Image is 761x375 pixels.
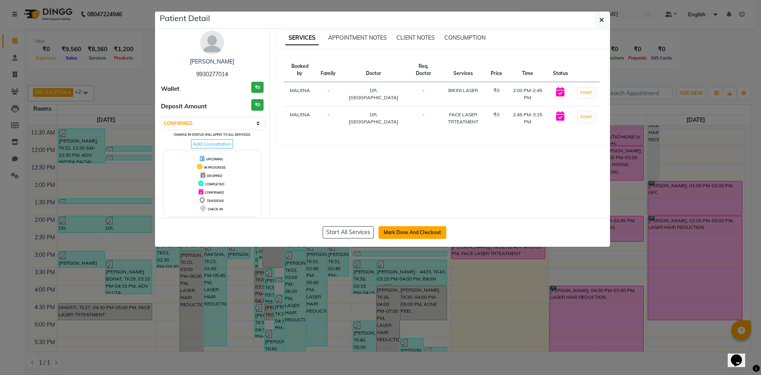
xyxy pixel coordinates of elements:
span: DR. [GEOGRAPHIC_DATA] [349,87,398,100]
div: FACE LASER TRTEATMENT [445,111,482,125]
span: CONSUMPTION [444,34,486,41]
span: SERVICES [285,31,319,45]
button: START [578,88,595,98]
h3: ₹0 [251,82,264,93]
th: Doctor [340,58,407,82]
span: COMPLETED [205,182,224,186]
th: Family [316,58,340,82]
span: TENTATIVE [207,199,224,203]
th: Price [486,58,507,82]
th: Booked by [284,58,316,82]
div: BIKINI LASER [445,87,482,94]
img: avatar [200,31,224,54]
span: UPCOMING [206,157,223,161]
td: 2:45 PM-3:15 PM [507,106,548,131]
h3: ₹0 [251,99,264,111]
span: CONFIRMED [205,190,224,194]
span: Add Consultation [191,139,233,148]
span: CHECK-IN [208,207,223,211]
button: START [578,112,595,122]
span: Deposit Amount [161,102,207,111]
span: Wallet [161,85,180,94]
h5: Patient Detail [160,12,210,24]
span: APPOINTMENT NOTES [328,34,387,41]
span: DR. [GEOGRAPHIC_DATA] [349,112,398,125]
th: Services [440,58,486,82]
small: Change in status will apply to all services. [174,133,251,137]
td: 2:00 PM-2:45 PM [507,82,548,106]
iframe: chat widget [728,343,753,367]
td: - [316,82,340,106]
span: CLIENT NOTES [396,34,435,41]
button: Mark Done And Checkout [379,226,446,239]
td: MALENA [284,106,316,131]
span: DROPPED [207,174,222,178]
th: Time [507,58,548,82]
td: - [316,106,340,131]
th: Status [548,58,573,82]
span: 9930277014 [196,71,228,78]
td: - [407,106,440,131]
td: MALENA [284,82,316,106]
button: Start All Services [323,226,374,238]
div: ₹0 [491,87,502,94]
div: ₹0 [491,111,502,118]
td: - [407,82,440,106]
a: [PERSON_NAME] [190,58,234,65]
th: Req. Doctor [407,58,440,82]
span: IN PROGRESS [204,165,226,169]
